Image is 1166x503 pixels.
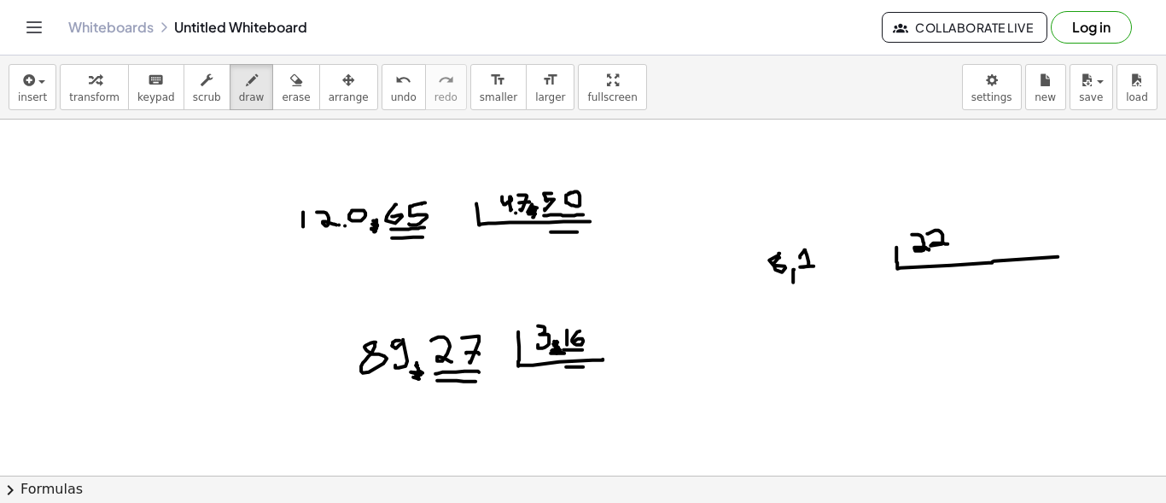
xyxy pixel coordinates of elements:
span: undo [391,91,417,103]
span: redo [434,91,458,103]
i: keyboard [148,70,164,91]
span: keypad [137,91,175,103]
i: format_size [490,70,506,91]
button: load [1116,64,1157,110]
span: transform [69,91,120,103]
button: Collaborate Live [882,12,1047,43]
span: insert [18,91,47,103]
button: keyboardkeypad [128,64,184,110]
i: format_size [542,70,558,91]
button: fullscreen [578,64,646,110]
a: Whiteboards [68,19,154,36]
button: arrange [319,64,378,110]
button: erase [272,64,319,110]
button: undoundo [382,64,426,110]
span: arrange [329,91,369,103]
button: insert [9,64,56,110]
span: settings [971,91,1012,103]
button: scrub [184,64,230,110]
button: save [1070,64,1113,110]
button: format_sizelarger [526,64,574,110]
span: larger [535,91,565,103]
button: transform [60,64,129,110]
i: redo [438,70,454,91]
span: new [1035,91,1056,103]
button: draw [230,64,274,110]
span: scrub [193,91,221,103]
span: save [1079,91,1103,103]
button: settings [962,64,1022,110]
button: Toggle navigation [20,14,48,41]
span: draw [239,91,265,103]
span: smaller [480,91,517,103]
button: new [1025,64,1066,110]
i: undo [395,70,411,91]
button: redoredo [425,64,467,110]
span: load [1126,91,1148,103]
button: format_sizesmaller [470,64,527,110]
span: erase [282,91,310,103]
span: Collaborate Live [896,20,1033,35]
button: Log in [1051,11,1132,44]
span: fullscreen [587,91,637,103]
